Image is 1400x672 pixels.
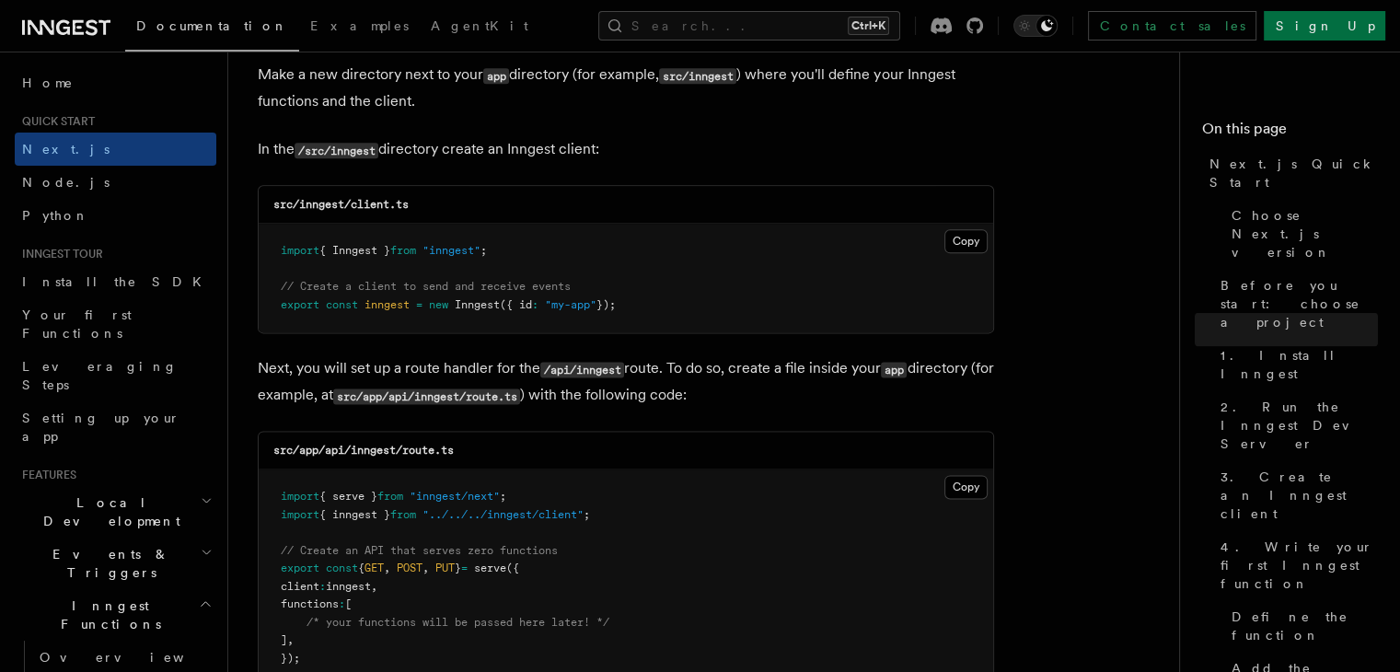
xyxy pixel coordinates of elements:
span: 2. Run the Inngest Dev Server [1221,398,1378,453]
span: ({ id [500,298,532,311]
span: }); [281,652,300,665]
kbd: Ctrl+K [848,17,889,35]
span: Your first Functions [22,307,132,341]
a: Home [15,66,216,99]
span: ; [584,508,590,521]
a: Your first Functions [15,298,216,350]
a: 2. Run the Inngest Dev Server [1213,390,1378,460]
span: = [416,298,422,311]
span: ] [281,633,287,646]
a: Documentation [125,6,299,52]
span: , [422,562,429,574]
span: : [319,580,326,593]
span: AgentKit [431,18,528,33]
a: Before you start: choose a project [1213,269,1378,339]
button: Events & Triggers [15,538,216,589]
a: Next.js Quick Start [1202,147,1378,199]
button: Copy [944,475,988,499]
span: Local Development [15,493,201,530]
a: Define the function [1224,600,1378,652]
span: , [287,633,294,646]
span: ; [480,244,487,257]
a: Sign Up [1264,11,1385,41]
button: Local Development [15,486,216,538]
span: }); [596,298,616,311]
span: Setting up your app [22,411,180,444]
a: Examples [299,6,420,50]
span: Python [22,208,89,223]
span: } [455,562,461,574]
span: Install the SDK [22,274,213,289]
span: from [390,508,416,521]
code: src/inngest/client.ts [273,198,409,211]
span: Next.js [22,142,110,156]
span: Inngest Functions [15,597,199,633]
span: Choose Next.js version [1232,206,1378,261]
a: Python [15,199,216,232]
span: Documentation [136,18,288,33]
span: : [532,298,538,311]
span: Node.js [22,175,110,190]
span: import [281,244,319,257]
span: Inngest [455,298,500,311]
span: Before you start: choose a project [1221,276,1378,331]
code: /api/inngest [540,362,624,377]
a: Choose Next.js version [1224,199,1378,269]
span: const [326,562,358,574]
p: Next, you will set up a route handler for the route. To do so, create a file inside your director... [258,355,994,409]
span: 4. Write your first Inngest function [1221,538,1378,593]
span: Home [22,74,74,92]
button: Toggle dark mode [1013,15,1058,37]
code: src/inngest [659,68,736,84]
span: // Create a client to send and receive events [281,280,571,293]
code: app [881,362,907,377]
span: import [281,508,319,521]
span: Features [15,468,76,482]
span: , [384,562,390,574]
span: { [358,562,364,574]
span: PUT [435,562,455,574]
span: new [429,298,448,311]
span: "inngest/next" [410,490,500,503]
code: src/app/api/inngest/route.ts [333,388,520,404]
span: export [281,562,319,574]
code: app [483,68,509,84]
span: = [461,562,468,574]
span: export [281,298,319,311]
span: Events & Triggers [15,545,201,582]
span: 1. Install Inngest [1221,346,1378,383]
span: GET [364,562,384,574]
span: Next.js Quick Start [1209,155,1378,191]
span: { Inngest } [319,244,390,257]
span: functions [281,597,339,610]
span: inngest [364,298,410,311]
span: client [281,580,319,593]
span: from [377,490,403,503]
a: Contact sales [1088,11,1256,41]
button: Search...Ctrl+K [598,11,900,41]
p: In the directory create an Inngest client: [258,136,994,163]
span: { serve } [319,490,377,503]
span: // Create an API that serves zero functions [281,544,558,557]
span: /* your functions will be passed here later! */ [307,616,609,629]
a: Setting up your app [15,401,216,453]
span: const [326,298,358,311]
button: Inngest Functions [15,589,216,641]
span: Quick start [15,114,95,129]
span: ; [500,490,506,503]
span: import [281,490,319,503]
span: , [371,580,377,593]
span: "my-app" [545,298,596,311]
a: Next.js [15,133,216,166]
span: : [339,597,345,610]
span: serve [474,562,506,574]
span: from [390,244,416,257]
code: /src/inngest [295,143,378,158]
a: 3. Create an Inngest client [1213,460,1378,530]
a: 1. Install Inngest [1213,339,1378,390]
span: [ [345,597,352,610]
a: 4. Write your first Inngest function [1213,530,1378,600]
a: Node.js [15,166,216,199]
span: Examples [310,18,409,33]
span: Overview [40,650,229,665]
